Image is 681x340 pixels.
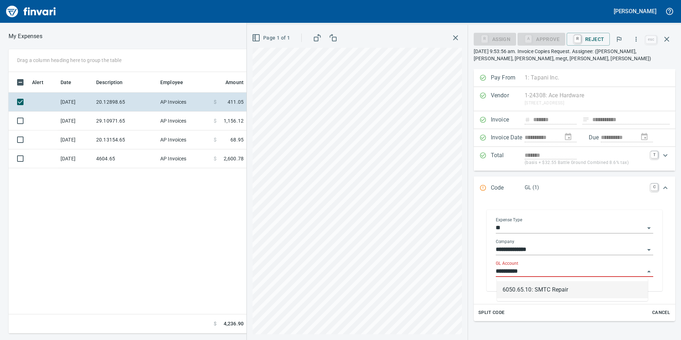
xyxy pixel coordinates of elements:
[644,223,654,233] button: Open
[525,159,646,166] p: (basis + $32.55 Battle Ground Combined 8.6% tax)
[651,151,658,158] a: T
[160,78,183,87] span: Employee
[478,309,505,317] span: Split Code
[477,307,506,318] button: Split Code
[224,320,244,328] span: 4,236.90
[93,112,157,130] td: 29.10971.65
[474,48,675,62] p: [DATE] 9:53:56 am. Invoice Copies Request. Assignee: ([PERSON_NAME], [PERSON_NAME], [PERSON_NAME]...
[491,184,525,193] p: Code
[157,112,211,130] td: AP Invoices
[574,35,581,43] a: R
[9,32,42,41] p: My Expenses
[497,281,648,298] li: 6050.65.10: SMTC Repair
[93,149,157,168] td: 4604.65
[250,31,293,45] button: Page 1 of 1
[228,98,244,105] span: 411.05
[644,31,675,48] span: Close invoice
[474,36,516,42] div: Assign
[157,149,211,168] td: AP Invoices
[651,309,671,317] span: Cancel
[93,130,157,149] td: 20.13154.65
[224,117,244,124] span: 1,156.12
[496,239,514,244] label: Company
[650,307,672,318] button: Cancel
[61,78,72,87] span: Date
[518,36,565,42] div: GL Account required
[614,7,656,15] h5: [PERSON_NAME]
[496,261,518,266] label: GL Account
[214,98,217,105] span: $
[224,155,244,162] span: 2,600.78
[567,33,610,46] button: RReject
[96,78,132,87] span: Description
[58,93,93,112] td: [DATE]
[157,93,211,112] td: AP Invoices
[214,155,217,162] span: $
[96,78,123,87] span: Description
[214,136,217,143] span: $
[214,117,217,124] span: $
[644,267,654,277] button: Close
[4,3,58,20] img: Finvari
[651,184,658,191] a: C
[646,36,656,43] a: esc
[61,78,81,87] span: Date
[230,136,244,143] span: 68.95
[214,320,217,328] span: $
[474,147,675,171] div: Expand
[496,218,522,222] label: Expense Type
[93,93,157,112] td: 20.12898.65
[160,78,192,87] span: Employee
[58,112,93,130] td: [DATE]
[157,130,211,149] td: AP Invoices
[216,78,244,87] span: Amount
[474,176,675,200] div: Expand
[17,57,121,64] p: Drag a column heading here to group the table
[628,31,644,47] button: More
[253,34,290,42] span: Page 1 of 1
[9,32,42,41] nav: breadcrumb
[611,31,627,47] button: Flag
[225,78,244,87] span: Amount
[644,245,654,255] button: Open
[572,33,604,45] span: Reject
[58,149,93,168] td: [DATE]
[32,78,53,87] span: Alert
[491,151,525,166] p: Total
[32,78,43,87] span: Alert
[474,200,675,321] div: Expand
[525,184,646,192] p: GL (1)
[612,6,658,17] button: [PERSON_NAME]
[58,130,93,149] td: [DATE]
